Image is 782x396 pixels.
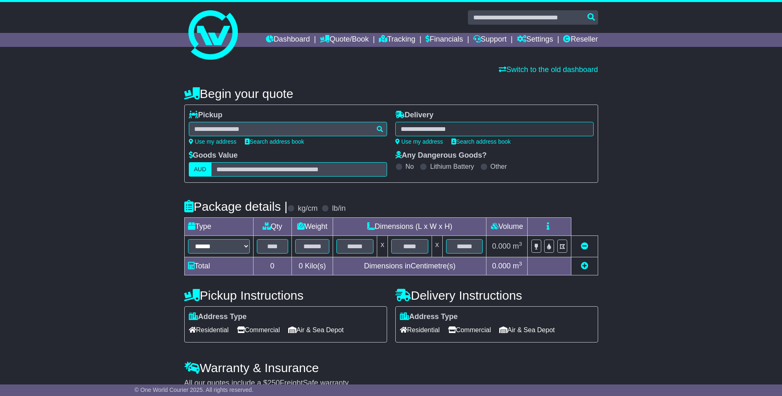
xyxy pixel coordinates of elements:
[486,218,528,236] td: Volume
[134,387,254,393] span: © One World Courier 2025. All rights reserved.
[266,33,310,47] a: Dashboard
[581,242,588,250] a: Remove this item
[253,218,291,236] td: Qty
[184,200,288,213] h4: Package details |
[379,33,415,47] a: Tracking
[400,312,458,321] label: Address Type
[320,33,369,47] a: Quote/Book
[184,87,598,100] h4: Begin your quote
[517,33,553,47] a: Settings
[245,138,304,145] a: Search address book
[492,262,511,270] span: 0.000
[519,261,522,267] sup: 3
[189,138,237,145] a: Use my address
[395,138,443,145] a: Use my address
[184,379,598,388] div: All our quotes include a $ FreightSafe warranty.
[425,33,463,47] a: Financials
[499,324,555,336] span: Air & Sea Depot
[184,218,253,236] td: Type
[184,361,598,375] h4: Warranty & Insurance
[189,151,238,160] label: Goods Value
[189,162,212,177] label: AUD
[291,257,333,275] td: Kilo(s)
[448,324,491,336] span: Commercial
[519,241,522,247] sup: 3
[492,242,511,250] span: 0.000
[513,262,522,270] span: m
[333,218,486,236] td: Dimensions (L x W x H)
[377,236,388,257] td: x
[491,163,507,170] label: Other
[253,257,291,275] td: 0
[581,262,588,270] a: Add new item
[189,111,223,120] label: Pickup
[395,151,487,160] label: Any Dangerous Goods?
[432,236,442,257] td: x
[184,257,253,275] td: Total
[395,289,598,302] h4: Delivery Instructions
[333,257,486,275] td: Dimensions in Centimetre(s)
[268,379,280,387] span: 250
[298,262,303,270] span: 0
[395,111,434,120] label: Delivery
[563,33,598,47] a: Reseller
[189,122,387,136] typeahead: Please provide city
[400,324,440,336] span: Residential
[513,242,522,250] span: m
[451,138,511,145] a: Search address book
[406,163,414,170] label: No
[288,324,344,336] span: Air & Sea Depot
[473,33,507,47] a: Support
[189,312,247,321] label: Address Type
[291,218,333,236] td: Weight
[298,204,317,213] label: kg/cm
[237,324,280,336] span: Commercial
[189,324,229,336] span: Residential
[430,163,474,170] label: Lithium Battery
[184,289,387,302] h4: Pickup Instructions
[332,204,345,213] label: lb/in
[499,65,598,74] a: Switch to the old dashboard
